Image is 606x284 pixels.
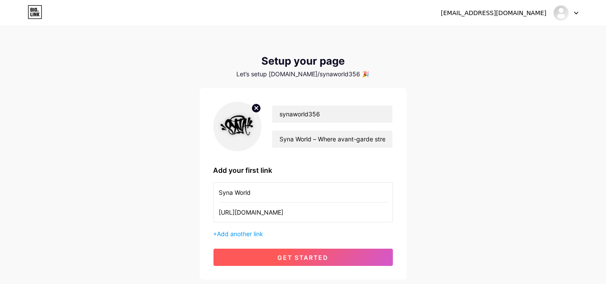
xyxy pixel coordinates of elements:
[214,102,262,151] img: profile pic
[214,165,393,175] div: Add your first link
[214,229,393,238] div: +
[272,106,392,123] input: Your name
[200,55,407,67] div: Setup your page
[553,5,569,21] img: synaworld356
[441,9,546,18] div: [EMAIL_ADDRESS][DOMAIN_NAME]
[217,230,264,237] span: Add another link
[219,203,387,222] input: URL (https://instagram.com/yourname)
[272,131,392,148] input: bio
[200,71,407,78] div: Let’s setup [DOMAIN_NAME]/synaworld356 🎉
[278,254,329,261] span: get started
[214,249,393,266] button: get started
[219,183,387,202] input: Link name (My Instagram)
